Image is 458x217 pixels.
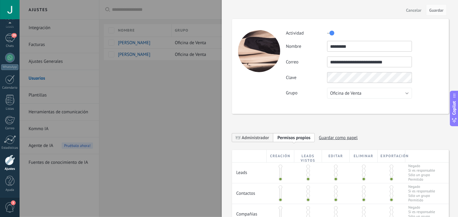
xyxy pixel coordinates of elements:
[1,86,19,90] div: Calendario
[330,90,361,96] span: Oficina de Venta
[408,173,435,177] span: Sólo un grupo
[319,133,358,142] span: Guardar como papel
[242,135,269,141] span: Administrador
[286,59,327,65] label: Correo
[1,44,19,48] div: Chats
[404,5,424,15] button: Cancelar
[1,146,19,150] div: Estadísticas
[277,135,311,141] span: Permisos propios
[429,8,444,12] span: Guardar
[273,133,315,142] span: Añadir nueva función
[426,4,447,16] button: Guardar
[286,90,327,96] label: Grupo
[451,101,457,115] span: Copilot
[350,150,377,162] div: Eliminar
[408,198,435,203] span: Permitido
[267,150,294,162] div: Creación
[286,30,327,36] label: Actividad
[1,107,19,111] div: Listas
[408,185,435,189] span: Negado
[1,127,19,130] div: Correo
[11,33,17,38] span: 29
[408,164,435,168] span: Negado
[286,44,327,49] label: Nombre
[11,200,16,205] span: 3
[327,88,412,99] button: Oficina de Venta
[408,168,435,173] span: Si es responsable
[232,133,273,142] span: Administrador
[406,8,422,12] span: Cancelar
[408,177,435,182] span: Permitido
[1,64,18,70] div: WhatsApp
[232,163,267,179] div: Leads
[232,183,267,199] div: Contactos
[1,167,19,171] div: Ajustes
[294,150,322,162] div: Leads vistos
[408,189,435,194] span: Si es responsable
[408,210,435,214] span: Si es responsable
[408,205,435,210] span: Negado
[1,188,19,192] div: Ayuda
[286,75,327,81] label: Clave
[322,150,350,162] div: Editar
[378,150,405,162] div: Exportación
[408,194,435,198] span: Sólo un grupo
